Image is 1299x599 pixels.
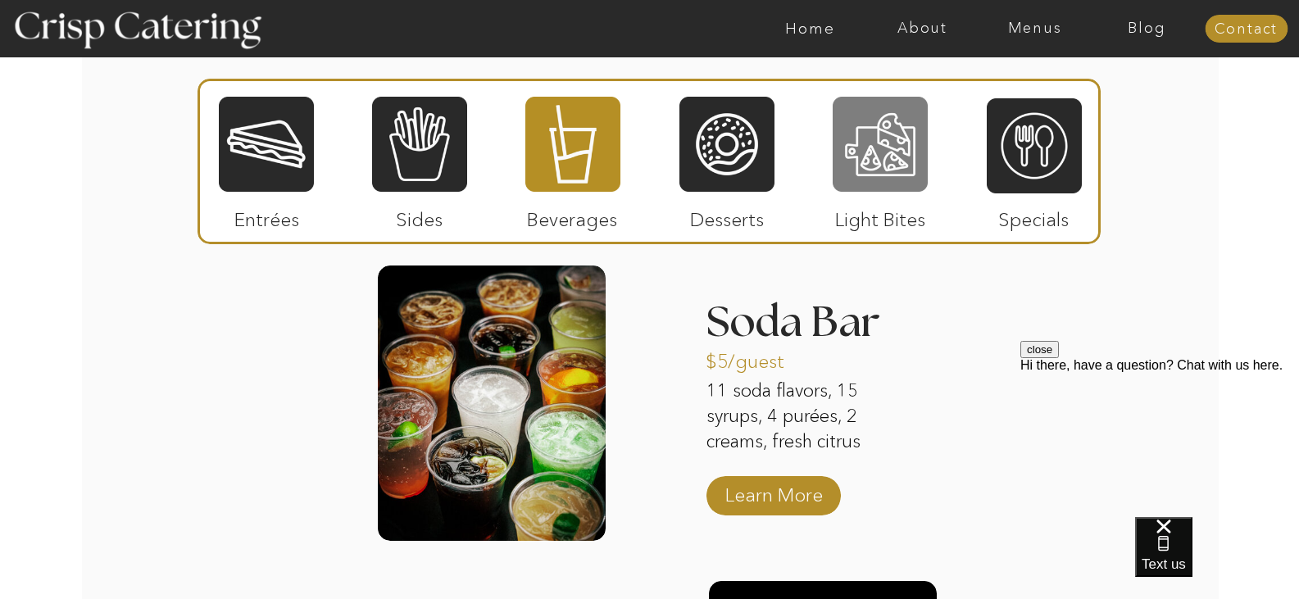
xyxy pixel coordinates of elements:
p: Sides [365,192,474,239]
p: Beverages [518,192,627,239]
p: 11 soda flavors, 15 syrups, 4 purées, 2 creams, fresh citrus [706,379,911,457]
iframe: podium webchat widget bubble [1135,517,1299,599]
a: Home [754,20,866,37]
p: Specials [979,192,1088,239]
p: Entrées [212,192,321,239]
a: About [866,20,979,37]
iframe: podium webchat widget prompt [1020,341,1299,538]
a: Contact [1205,21,1288,38]
h3: Soda Bar [706,302,934,347]
a: Learn More [720,467,829,515]
a: Menus [979,20,1091,37]
p: Desserts [673,192,782,239]
a: Blog [1091,20,1203,37]
p: Light Bites [826,192,935,239]
p: $5/guest [706,334,815,381]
